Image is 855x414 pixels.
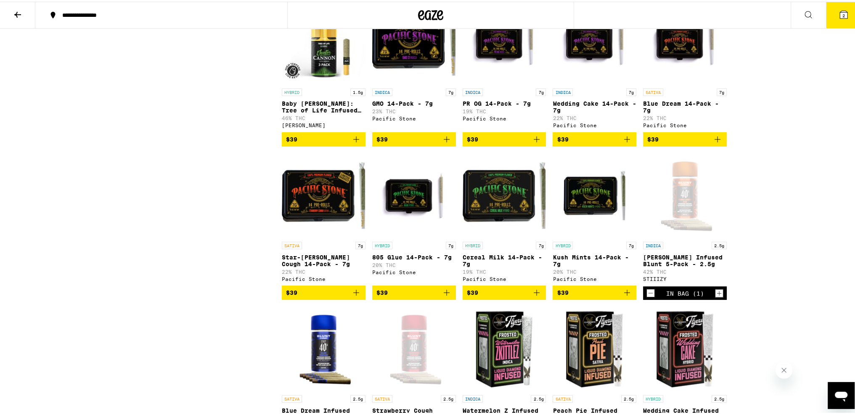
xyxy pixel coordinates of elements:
p: GMO 14-Pack - 7g [372,99,456,105]
button: Add to bag [553,131,636,145]
a: Open page for King Louis XIII Infused Blunt 5-Pack - 2.5g from STIIIZY [643,152,727,285]
p: 20% THC [553,267,636,272]
img: Pacific Stone - Kush Mints 14-Pack - 7g [553,152,636,236]
button: Add to bag [282,284,365,298]
p: SATIVA [643,87,663,94]
span: 2 [842,11,845,16]
img: Claybourne Co. - Peach Pie Infused Frosted Flyers 5-Pack - 2.5g [553,305,636,389]
img: Pacific Stone - Star-berry Cough 14-Pack - 7g [282,152,365,236]
a: Open page for Cereal Milk 14-Pack - 7g from Pacific Stone [463,152,546,284]
p: 19% THC [463,267,546,272]
p: SATIVA [553,393,573,401]
p: 7g [717,87,727,94]
div: Pacific Stone [643,121,727,126]
img: Claybourne Co. - Wedding Cake Infused Frosted Flyers 5-Pack - 2.5g [643,305,727,389]
p: INDICA [553,87,573,94]
p: [PERSON_NAME] Infused Blunt 5-Pack - 2.5g [643,252,727,265]
p: 23% THC [372,107,456,112]
p: 22% THC [643,114,727,119]
button: Add to bag [643,131,727,145]
span: $39 [286,288,297,294]
p: Blue Dream 14-Pack - 7g [643,99,727,112]
p: 2.5g [531,393,546,401]
a: Open page for 805 Glue 14-Pack - 7g from Pacific Stone [372,152,456,284]
p: 2.5g [350,393,365,401]
div: Pacific Stone [463,274,546,280]
p: 7g [626,87,636,94]
button: Add to bag [463,131,546,145]
div: Pacific Stone [282,274,365,280]
p: 2.5g [621,393,636,401]
p: Wedding Cake 14-Pack - 7g [553,99,636,112]
div: Pacific Stone [463,114,546,120]
p: 2.5g [441,393,456,401]
a: Open page for Kush Mints 14-Pack - 7g from Pacific Stone [553,152,636,284]
p: 7g [536,87,546,94]
p: 7g [446,87,456,94]
p: 22% THC [553,114,636,119]
iframe: Button to launch messaging window [828,380,855,407]
div: Pacific Stone [553,274,636,280]
p: 7g [536,240,546,248]
p: HYBRID [643,393,663,401]
div: [PERSON_NAME] [282,121,365,126]
p: INDICA [372,87,392,94]
p: 22% THC [282,267,365,272]
button: Add to bag [372,131,456,145]
p: SATIVA [282,393,302,401]
img: Pacific Stone - Cereal Milk 14-Pack - 7g [463,152,546,236]
p: HYBRID [372,240,392,248]
p: SATIVA [372,393,392,401]
p: HYBRID [282,87,302,94]
button: Add to bag [553,284,636,298]
p: 2.5g [712,240,727,248]
p: 7g [355,240,365,248]
p: INDICA [643,240,663,248]
p: 46% THC [282,114,365,119]
p: INDICA [463,393,483,401]
span: $39 [557,288,568,294]
span: $39 [557,134,568,141]
img: Pacific Stone - 805 Glue 14-Pack - 7g [372,152,456,236]
p: 42% THC [643,267,727,272]
button: Add to bag [372,284,456,298]
p: 2.5g [712,393,727,401]
p: 1.5g [350,87,365,94]
iframe: Close message [776,360,792,377]
button: Add to bag [463,284,546,298]
p: 805 Glue 14-Pack - 7g [372,252,456,259]
span: $39 [467,288,478,294]
span: $39 [286,134,297,141]
p: 7g [626,240,636,248]
p: HYBRID [463,240,483,248]
span: $39 [647,134,659,141]
button: Add to bag [282,131,365,145]
div: Pacific Stone [372,114,456,120]
img: STIIIZY - Blue Dream Infused Blunt 5-Pack - 2.5g [282,305,365,389]
span: Hi. Need any help? [5,6,61,13]
a: Open page for Star-berry Cough 14-Pack - 7g from Pacific Stone [282,152,365,284]
span: $39 [376,288,388,294]
p: Kush Mints 14-Pack - 7g [553,252,636,265]
p: Baby [PERSON_NAME]: Tree of Life Infused 3-Pack - 1.5g [282,99,365,112]
div: Pacific Stone [372,267,456,273]
div: In Bag (1) [666,288,704,295]
p: INDICA [463,87,483,94]
div: STIIIZY [643,274,727,280]
p: HYBRID [553,240,573,248]
span: $39 [467,134,478,141]
p: SATIVA [282,240,302,248]
img: Claybourne Co. - Watermelon Z Infused Frosted Flyers 5-pack - 2.5g [463,305,546,389]
p: 20% THC [372,260,456,266]
p: Cereal Milk 14-Pack - 7g [463,252,546,265]
p: PR OG 14-Pack - 7g [463,99,546,105]
div: Pacific Stone [553,121,636,126]
p: Star-[PERSON_NAME] Cough 14-Pack - 7g [282,252,365,265]
button: Decrement [646,287,655,296]
button: Increment [715,287,723,296]
span: $39 [376,134,388,141]
p: 19% THC [463,107,546,112]
p: 7g [446,240,456,248]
